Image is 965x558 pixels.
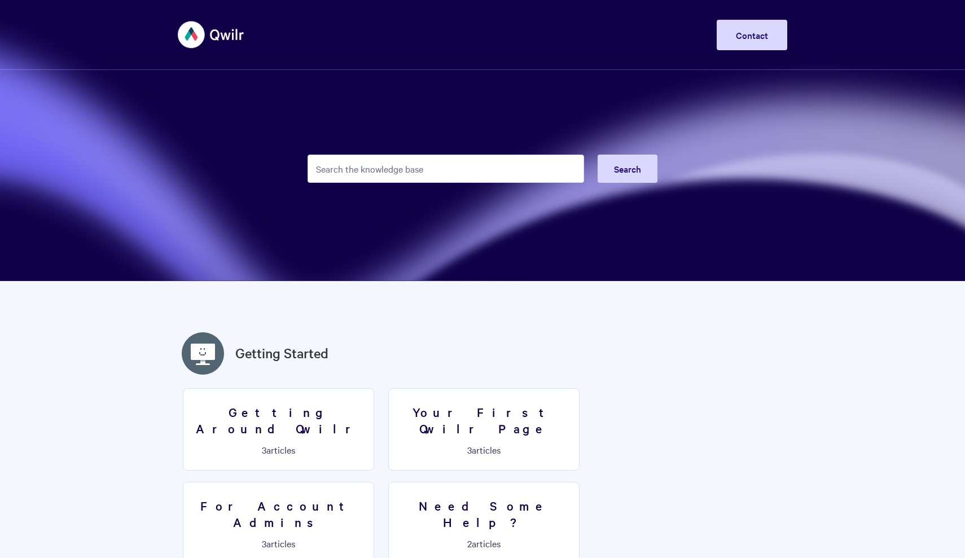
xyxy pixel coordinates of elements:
span: 3 [467,443,472,456]
h3: Getting Around Qwilr [190,404,367,436]
p: articles [190,445,367,455]
span: Search [614,162,641,175]
h3: Need Some Help? [396,498,572,530]
a: Getting Around Qwilr 3articles [183,388,374,471]
p: articles [396,445,572,455]
span: 3 [262,537,266,550]
img: Qwilr Help Center [178,14,245,56]
input: Search the knowledge base [308,155,584,183]
h3: Your First Qwilr Page [396,404,572,436]
span: 2 [467,537,472,550]
p: articles [396,538,572,548]
p: articles [190,538,367,548]
a: Getting Started [235,343,328,363]
a: Contact [717,20,787,50]
h3: For Account Admins [190,498,367,530]
button: Search [598,155,657,183]
span: 3 [262,443,266,456]
a: Your First Qwilr Page 3articles [388,388,580,471]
